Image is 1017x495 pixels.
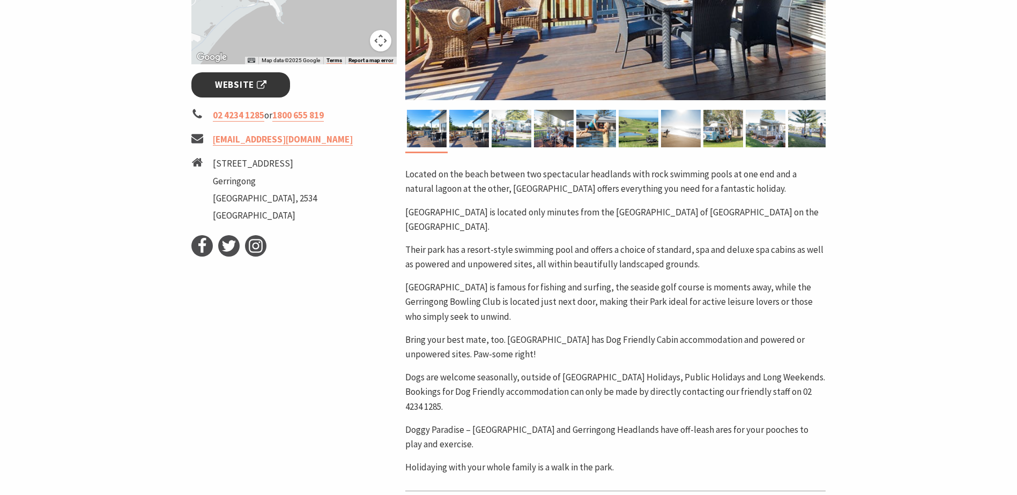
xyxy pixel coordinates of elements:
[788,110,828,147] img: Werri Beach Holiday Park - Dog Friendly
[248,57,255,64] button: Keyboard shortcuts
[213,109,264,122] a: 02 4234 1285
[407,110,447,147] img: Cabin deck at Werri Beach Holiday Park
[405,423,826,452] p: Doggy Paradise – [GEOGRAPHIC_DATA] and Gerringong Headlands have off-leash ares for your pooches ...
[348,57,394,64] a: Report a map error
[405,280,826,324] p: [GEOGRAPHIC_DATA] is famous for fishing and surfing, the seaside golf course is moments away, whi...
[576,110,616,147] img: Swimming Pool - Werri Beach Holiday Park
[534,110,574,147] img: Private Balcony - Holiday Cabin Werri Beach Holiday Park
[215,78,266,92] span: Website
[449,110,489,147] img: Cabin deck at Werri Beach Holiday Park
[191,72,291,97] a: Website
[746,110,785,147] img: Werri Beach Holiday Park, Dog Friendly
[213,208,317,223] li: [GEOGRAPHIC_DATA]
[370,30,391,51] button: Map camera controls
[213,174,317,189] li: Gerringong
[405,205,826,234] p: [GEOGRAPHIC_DATA] is located only minutes from the [GEOGRAPHIC_DATA] of [GEOGRAPHIC_DATA] on the ...
[405,370,826,414] p: Dogs are welcome seasonally, outside of [GEOGRAPHIC_DATA] Holidays, Public Holidays and Long Week...
[405,167,826,196] p: Located on the beach between two spectacular headlands with rock swimming pools at one end and a ...
[405,243,826,272] p: Their park has a resort-style swimming pool and offers a choice of standard, spa and deluxe spa c...
[213,156,317,171] li: [STREET_ADDRESS]
[405,333,826,362] p: Bring your best mate, too. [GEOGRAPHIC_DATA] has Dog Friendly Cabin accommodation and powered or ...
[272,109,324,122] a: 1800 655 819
[703,110,743,147] img: Werri Beach Holiday Park, Gerringong
[661,110,701,147] img: Surfing Spot, Werri Beach Holiday Park
[405,460,826,475] p: Holidaying with your whole family is a walk in the park.
[213,191,317,206] li: [GEOGRAPHIC_DATA], 2534
[262,57,320,63] span: Map data ©2025 Google
[194,50,229,64] img: Google
[213,133,353,146] a: [EMAIL_ADDRESS][DOMAIN_NAME]
[191,108,397,123] li: or
[492,110,531,147] img: Werri Beach Holiday Park, Gerringong
[619,110,658,147] img: Werri Beach Holiday Park
[326,57,342,64] a: Terms (opens in new tab)
[194,50,229,64] a: Click to see this area on Google Maps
